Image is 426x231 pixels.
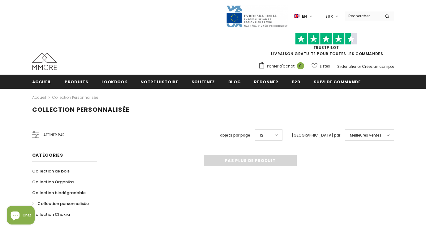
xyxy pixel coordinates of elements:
img: i-lang-1.png [294,14,299,19]
a: soutenez [191,75,215,89]
a: Redonner [254,75,278,89]
a: TrustPilot [313,45,339,50]
span: EUR [325,13,333,20]
span: Suivi de commande [314,79,361,85]
span: Collection personnalisée [37,201,89,207]
span: Notre histoire [140,79,178,85]
span: 12 [260,132,263,138]
label: objets par page [220,132,250,138]
span: Collection biodégradable [32,190,86,196]
a: Blog [228,75,241,89]
span: Collection Chakra [32,211,70,217]
span: soutenez [191,79,215,85]
a: Javni Razpis [226,13,288,19]
span: Catégories [32,152,63,158]
span: Accueil [32,79,52,85]
a: Collection personnalisée [52,95,98,100]
span: Produits [65,79,88,85]
a: Collection Organika [32,177,74,187]
label: [GEOGRAPHIC_DATA] par [292,132,340,138]
span: Meilleures ventes [350,132,381,138]
input: Search Site [345,11,380,20]
span: Collection personnalisée [32,105,129,114]
img: Javni Razpis [226,5,288,28]
a: Suivi de commande [314,75,361,89]
span: Panier d'achat [267,63,295,69]
a: Collection Chakra [32,209,70,220]
span: Blog [228,79,241,85]
span: or [357,64,361,69]
span: Collection de bois [32,168,70,174]
a: Listes [312,61,330,72]
a: Lookbook [101,75,127,89]
a: B2B [292,75,300,89]
img: Cas MMORE [32,53,57,70]
span: Collection Organika [32,179,74,185]
span: Lookbook [101,79,127,85]
a: Accueil [32,75,52,89]
a: Notre histoire [140,75,178,89]
a: S'identifier [337,64,356,69]
span: Listes [320,63,330,69]
a: Créez un compte [362,64,394,69]
a: Collection de bois [32,166,70,177]
span: en [302,13,307,20]
a: Produits [65,75,88,89]
span: LIVRAISON GRATUITE POUR TOUTES LES COMMANDES [258,36,394,56]
a: Collection personnalisée [32,198,89,209]
span: B2B [292,79,300,85]
span: Affiner par [43,132,65,138]
a: Accueil [32,94,46,101]
inbox-online-store-chat: Shopify online store chat [5,206,37,226]
span: Redonner [254,79,278,85]
a: Collection biodégradable [32,187,86,198]
a: Panier d'achat 0 [258,62,307,71]
span: 0 [297,62,304,69]
img: Faites confiance aux étoiles pilotes [295,33,357,45]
